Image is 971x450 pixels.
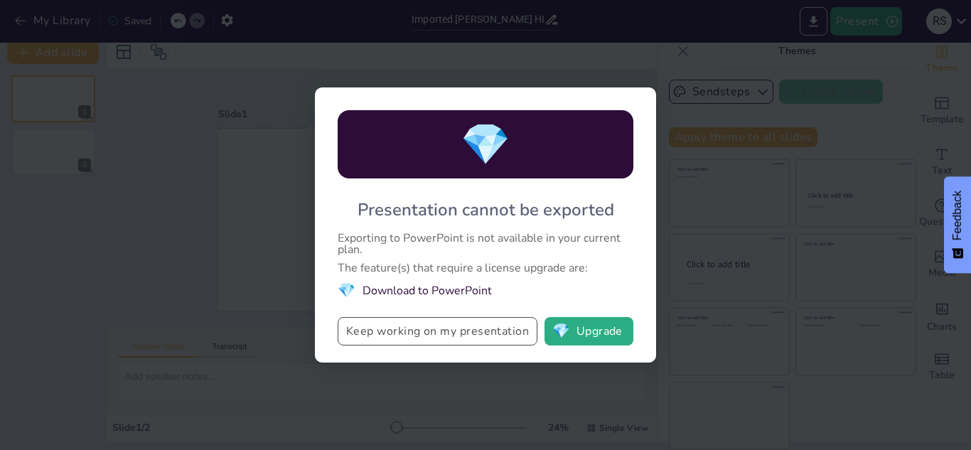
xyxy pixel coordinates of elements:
[338,281,633,300] li: Download to PowerPoint
[552,324,570,338] span: diamond
[944,176,971,273] button: Feedback - Show survey
[338,317,537,345] button: Keep working on my presentation
[338,262,633,274] div: The feature(s) that require a license upgrade are:
[951,191,964,240] span: Feedback
[358,198,614,221] div: Presentation cannot be exported
[338,232,633,255] div: Exporting to PowerPoint is not available in your current plan.
[544,317,633,345] button: diamondUpgrade
[461,117,510,172] span: diamond
[338,281,355,300] span: diamond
